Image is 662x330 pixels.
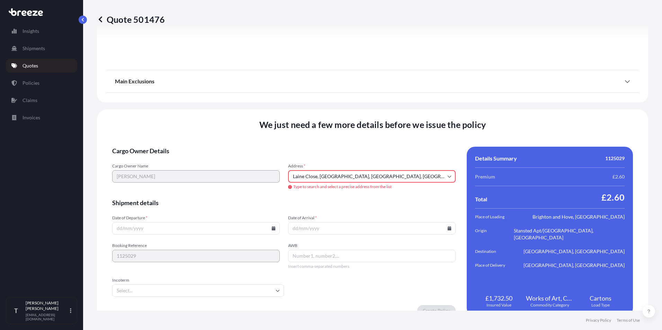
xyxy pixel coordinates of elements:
[530,302,569,308] span: Commodity Category
[605,155,625,162] span: 1125029
[475,227,514,241] span: Origin
[475,155,517,162] span: Details Summary
[112,243,280,248] span: Booking Reference
[475,173,495,180] span: Premium
[23,114,40,121] p: Invoices
[288,222,456,235] input: dd/mm/yyyy
[486,302,511,308] span: Insured Value
[112,284,284,297] input: Select...
[23,80,39,86] p: Policies
[475,196,487,203] span: Total
[526,294,574,302] span: Works of Art, Collector's Pieces and Antiques
[417,305,456,316] button: Create Policy
[475,213,514,220] span: Place of Loading
[586,318,611,323] a: Privacy Policy
[112,222,280,235] input: dd/mm/yyyy
[23,97,37,104] p: Claims
[97,14,165,25] p: Quote 501476
[514,227,625,241] span: Stansted Apt/[GEOGRAPHIC_DATA], [GEOGRAPHIC_DATA]
[524,248,625,255] span: [GEOGRAPHIC_DATA], [GEOGRAPHIC_DATA]
[112,277,284,283] span: Incoterm
[6,76,77,90] a: Policies
[6,59,77,73] a: Quotes
[524,262,625,269] span: [GEOGRAPHIC_DATA], [GEOGRAPHIC_DATA]
[590,294,611,302] span: Cartons
[259,119,486,130] span: We just need a few more details before we issue the policy
[6,42,77,55] a: Shipments
[26,300,69,311] p: [PERSON_NAME] [PERSON_NAME]
[288,243,456,248] span: AWB
[612,173,625,180] span: £2.60
[601,192,625,203] span: £2.60
[6,111,77,125] a: Invoices
[423,307,450,314] p: Create Policy
[6,93,77,107] a: Claims
[288,250,456,262] input: Number1, number2,...
[475,248,514,255] span: Destination
[112,163,280,169] span: Cargo Owner Name
[112,215,280,221] span: Date of Departure
[533,213,625,220] span: Brighton and Hove, [GEOGRAPHIC_DATA]
[485,294,512,302] span: £1,732.50
[115,73,630,90] div: Main Exclusions
[591,302,610,308] span: Load Type
[23,62,38,69] p: Quotes
[112,147,456,155] span: Cargo Owner Details
[112,250,280,262] input: Your internal reference
[14,307,18,314] span: T
[6,24,77,38] a: Insights
[115,78,154,85] span: Main Exclusions
[288,215,456,221] span: Date of Arrival
[112,199,456,207] span: Shipment details
[475,262,514,269] span: Place of Delivery
[288,163,456,169] span: Address
[288,184,456,190] span: Type to search and select a precise address from the list
[26,313,69,321] p: [EMAIL_ADDRESS][DOMAIN_NAME]
[23,45,45,52] p: Shipments
[23,28,39,35] p: Insights
[288,264,456,269] span: Insert comma-separated numbers
[288,170,456,183] input: Cargo owner address
[617,318,640,323] a: Terms of Use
